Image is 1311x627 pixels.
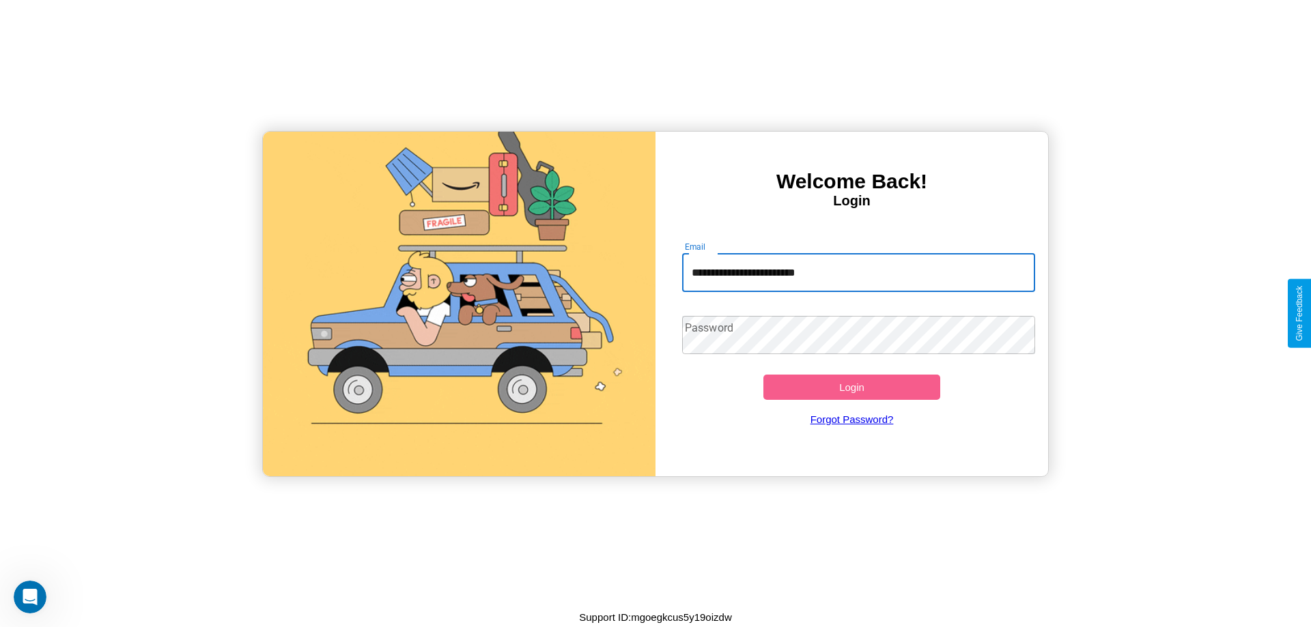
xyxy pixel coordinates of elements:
button: Login [763,375,940,400]
iframe: Intercom live chat [14,581,46,613]
div: Give Feedback [1295,286,1304,341]
label: Email [685,241,706,252]
img: gif [263,132,655,476]
h4: Login [655,193,1048,209]
h3: Welcome Back! [655,170,1048,193]
p: Support ID: mgoegkcus5y19oizdw [579,608,731,626]
a: Forgot Password? [675,400,1029,439]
